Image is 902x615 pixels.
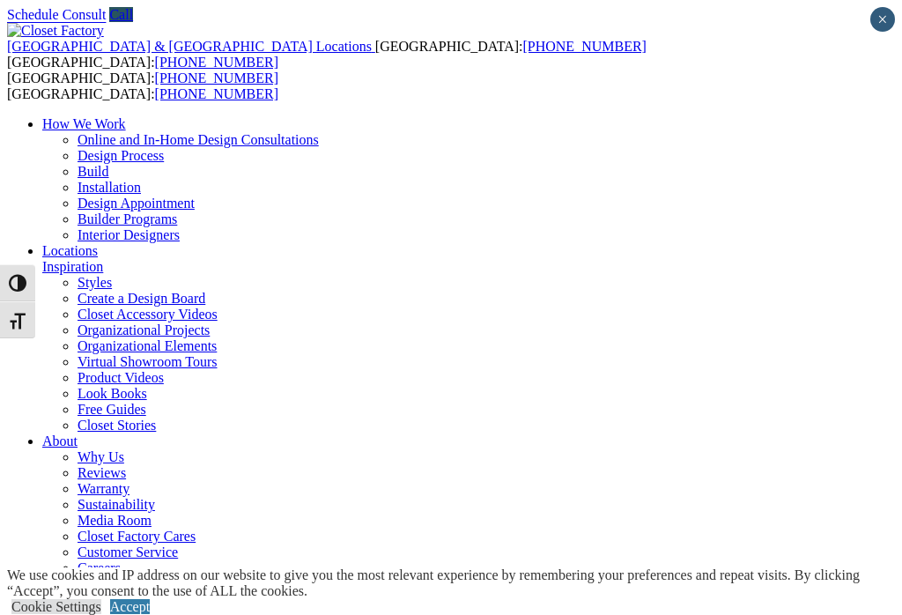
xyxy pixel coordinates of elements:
a: Call [109,7,133,22]
a: Design Process [78,148,164,163]
a: Builder Programs [78,211,177,226]
a: [PHONE_NUMBER] [155,70,278,85]
a: Product Videos [78,370,164,385]
div: We use cookies and IP address on our website to give you the most relevant experience by remember... [7,567,902,599]
a: [PHONE_NUMBER] [155,55,278,70]
span: [GEOGRAPHIC_DATA]: [GEOGRAPHIC_DATA]: [7,70,278,101]
a: Closet Stories [78,418,156,433]
a: Create a Design Board [78,291,205,306]
a: How We Work [42,116,126,131]
a: Installation [78,180,141,195]
a: Reviews [78,465,126,480]
a: Closet Accessory Videos [78,307,218,322]
span: [GEOGRAPHIC_DATA] & [GEOGRAPHIC_DATA] Locations [7,39,372,54]
a: [PHONE_NUMBER] [522,39,646,54]
a: Customer Service [78,545,178,559]
a: Inspiration [42,259,103,274]
a: Build [78,164,109,179]
a: Sustainability [78,497,155,512]
a: Why Us [78,449,124,464]
a: Locations [42,243,98,258]
a: Cookie Settings [11,599,101,614]
a: Virtual Showroom Tours [78,354,218,369]
a: Organizational Projects [78,322,210,337]
a: Schedule Consult [7,7,106,22]
a: Design Appointment [78,196,195,211]
a: Organizational Elements [78,338,217,353]
a: Free Guides [78,402,146,417]
img: Closet Factory [7,23,104,39]
a: Interior Designers [78,227,180,242]
a: Online and In-Home Design Consultations [78,132,319,147]
a: [GEOGRAPHIC_DATA] & [GEOGRAPHIC_DATA] Locations [7,39,375,54]
a: Styles [78,275,112,290]
a: [PHONE_NUMBER] [155,86,278,101]
a: Careers [78,560,121,575]
a: About [42,433,78,448]
button: Close [870,7,895,32]
a: Closet Factory Cares [78,529,196,544]
a: Media Room [78,513,152,528]
a: Look Books [78,386,147,401]
span: [GEOGRAPHIC_DATA]: [GEOGRAPHIC_DATA]: [7,39,647,70]
a: Warranty [78,481,129,496]
a: Accept [110,599,150,614]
